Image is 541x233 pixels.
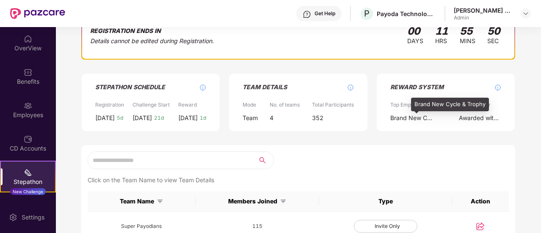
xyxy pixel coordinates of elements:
[10,188,46,195] div: New Challenge
[1,178,55,186] div: Stepathon
[252,223,262,229] span: 115
[24,135,32,143] img: svg+xml;base64,PHN2ZyBpZD0iQ0RfQWNjb3VudHMiIGRhdGEtbmFtZT0iQ0QgQWNjb3VudHMiIHhtbG5zPSJodHRwOi8vd3...
[90,26,214,36] div: REGISTRATION ENDS IN
[95,102,124,107] div: Registration
[454,6,513,14] div: [PERSON_NAME] Karuvathil [PERSON_NAME]
[411,98,489,111] div: Brand New Cycle & Trophy
[228,198,287,205] div: Members Joined
[95,82,165,92] div: Stepathon Schedule
[270,102,300,107] div: No. of teams
[88,176,509,184] div: Click on the Team Name to view Team Details
[487,26,500,36] div: 50
[24,101,32,110] img: svg+xml;base64,PHN2ZyBpZD0iRW1wbG95ZWVzIiB4bWxucz0iaHR0cDovL3d3dy53My5vcmcvMjAwMC9zdmciIHdpZHRoPS...
[243,82,287,92] div: Team Details
[259,157,266,164] span: search
[454,14,513,21] div: Admin
[94,221,189,231] div: Super Payodians
[199,84,206,91] img: svg+xml;base64,PHN2ZyBpZD0iSW5mb18tXzMyeDMyIiBkYXRhLW5hbWU9IkluZm8gLSAzMngzMiIgeG1sbnM9Imh0dHA6Ly...
[154,115,164,121] span: 21d
[117,115,123,121] span: 5d
[19,213,47,222] div: Settings
[487,36,500,46] div: SEC
[390,113,433,123] div: Brand New Cycle & Trophy
[315,10,335,17] div: Get Help
[10,8,65,19] img: New Pazcare Logo
[364,8,370,19] span: P
[312,102,354,107] div: Total Participants
[24,35,32,43] img: svg+xml;base64,PHN2ZyBpZD0iSG9tZSIgeG1sbnM9Imh0dHA6Ly93d3cudzMub3JnLzIwMDAvc3ZnIiB3aWR0aD0iMjAiIG...
[460,26,475,36] div: 55
[132,113,152,123] div: [DATE]
[120,198,163,205] div: Team Name
[390,102,424,107] div: Top Employee
[243,113,258,123] div: Team
[354,220,417,233] div: Invite Only
[378,198,393,204] div: Type
[435,26,448,36] div: 11
[476,222,485,230] img: svg+xml;base64,PHN2ZyB3aWR0aD0iMTQiIGhlaWdodD0iMTMiIHZpZXdCb3g9IjAgMCAxNCAxMyIgZmlsbD0ibm9uZSIgeG...
[390,82,444,92] div: Reward System
[494,84,501,91] img: svg+xml;base64,PHN2ZyBpZD0iSW5mb18tXzMyeDMyIiBkYXRhLW5hbWU9IkluZm8gLSAzMngzMiIgeG1sbnM9Imh0dHA6Ly...
[460,36,475,46] div: MINS
[377,10,436,18] div: Payoda Technologies
[407,26,423,36] div: 00
[178,113,198,123] div: [DATE]
[200,115,206,121] span: 1d
[157,198,163,205] img: svg+xml;base64,PHN2ZyB3aWR0aD0iMTYiIGhlaWdodD0iMTciIHZpZXdCb3g9IjAgMCAxNiAxNyIgZmlsbD0ibm9uZSIgeG...
[303,10,311,19] img: svg+xml;base64,PHN2ZyBpZD0iSGVscC0zMngzMiIgeG1sbnM9Imh0dHA6Ly93d3cudzMub3JnLzIwMDAvc3ZnIiB3aWR0aD...
[24,168,32,177] img: svg+xml;base64,PHN2ZyB4bWxucz0iaHR0cDovL3d3dy53My5vcmcvMjAwMC9zdmciIHdpZHRoPSIyMSIgaGVpZ2h0PSIyMC...
[347,84,354,91] img: svg+xml;base64,PHN2ZyBpZD0iSW5mb18tXzMyeDMyIiBkYXRhLW5hbWU9IkluZm8gLSAzMngzMiIgeG1sbnM9Imh0dHA6Ly...
[522,10,529,17] img: svg+xml;base64,PHN2ZyBpZD0iRHJvcGRvd24tMzJ4MzIiIHhtbG5zPSJodHRwOi8vd3d3LnczLm9yZy8yMDAwL3N2ZyIgd2...
[312,113,323,123] div: 352
[132,102,170,107] div: Challenge Start
[252,152,273,169] button: search
[270,113,273,123] div: 4
[9,213,17,222] img: svg+xml;base64,PHN2ZyBpZD0iU2V0dGluZy0yMHgyMCIgeG1sbnM9Imh0dHA6Ly93d3cudzMub3JnLzIwMDAvc3ZnIiB3aW...
[24,68,32,77] img: svg+xml;base64,PHN2ZyBpZD0iQmVuZWZpdHMiIHhtbG5zPSJodHRwOi8vd3d3LnczLm9yZy8yMDAwL3N2ZyIgd2lkdGg9Ij...
[435,36,448,46] div: HRS
[90,36,214,46] div: Details cannot be edited during Registration.
[407,36,423,46] div: DAYS
[280,198,287,205] img: svg+xml;base64,PHN2ZyB3aWR0aD0iMTYiIGhlaWdodD0iMTciIHZpZXdCb3g9IjAgMCAxNiAxNyIgZmlsbD0ibm9uZSIgeG...
[243,102,256,107] div: Mode
[178,102,197,107] div: Reward
[471,198,490,204] div: Action
[95,113,115,123] div: [DATE]
[459,113,501,123] div: Awarded with Trophies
